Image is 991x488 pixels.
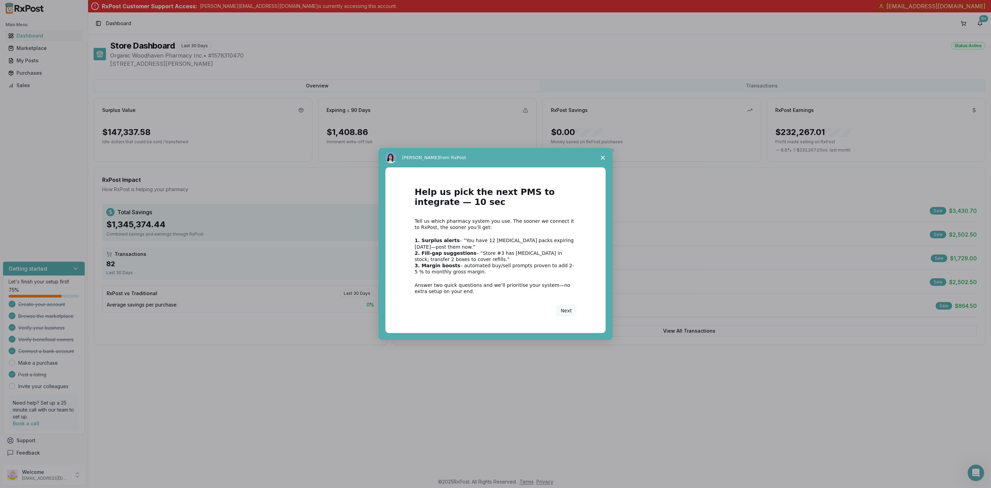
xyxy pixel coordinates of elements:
[402,155,439,160] span: [PERSON_NAME]
[415,237,576,250] div: – “You have 12 [MEDICAL_DATA] packs expiring [DATE]—post them now.”
[593,148,612,167] span: Close survey
[415,187,576,211] h1: Help us pick the next PMS to integrate — 10 sec
[415,250,576,262] div: – “Store #3 has [MEDICAL_DATA] in stock; transfer 2 boxes to cover refills.”
[415,238,460,243] b: 1. Surplus alerts
[415,250,477,256] b: 2. Fill-gap suggestions
[556,305,576,316] button: Next
[415,263,460,268] b: 3. Margin boosts
[385,152,396,163] img: Profile image for Alice
[439,155,466,160] span: from RxPost
[415,282,576,294] div: Answer two quick questions and we’ll prioritise your system—no extra setup on your end.
[415,262,576,275] div: – automated buy/sell prompts proven to add 2-5 % to monthly gross margin.
[415,218,576,230] div: Tell us which pharmacy system you use. The sooner we connect it to RxPost, the sooner you’ll get:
